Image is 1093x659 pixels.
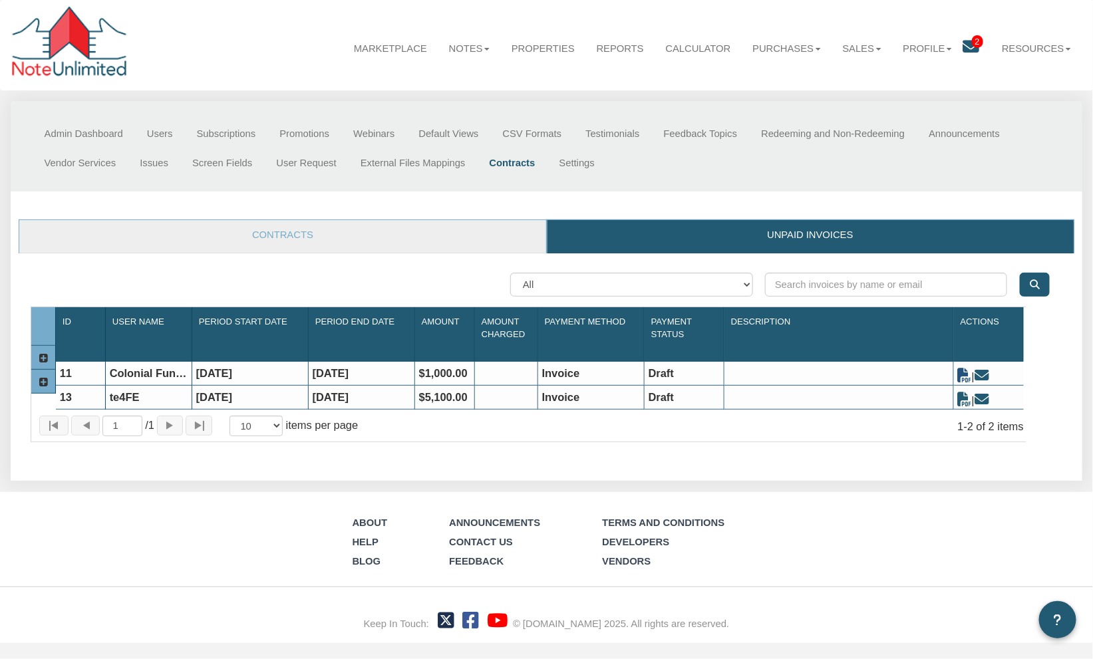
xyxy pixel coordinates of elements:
[602,517,724,528] a: Terms and Conditions
[958,420,1024,432] span: 1 2 of 2 items
[957,312,1024,332] div: Actions Sort None
[892,31,963,66] a: Profile
[406,119,490,148] a: Default Views
[157,416,183,436] button: Page forward
[63,317,71,327] span: Id
[353,537,379,547] a: Help
[449,556,504,567] a: Feedback
[135,119,185,148] a: Users
[418,312,474,344] div: Amount Sort None
[545,317,626,327] span: Payment Method
[185,119,268,148] a: Subscriptions
[731,317,791,327] span: Description
[106,362,192,385] div: Colonial Funding Group
[438,31,500,66] a: Notes
[186,416,212,436] button: Page to last
[975,368,989,384] a: Send Email
[145,419,148,431] abbr: of
[19,220,546,253] a: Contracts
[513,617,729,631] div: © [DOMAIN_NAME] 2025. All rights are reserved.
[647,312,724,345] div: Sort None
[602,556,651,567] a: Vendors
[309,362,414,385] div: [DATE]
[645,386,724,409] div: Draft
[33,148,128,178] a: Vendor Services
[972,35,983,47] span: 2
[958,392,972,408] a: Show
[309,386,414,409] div: [DATE]
[541,312,644,332] div: Sort None
[415,362,474,385] div: $1,000.00
[286,419,359,431] span: items per page
[972,370,989,382] span: |
[832,31,892,66] a: Sales
[364,617,429,631] div: Keep In Touch:
[180,148,264,178] a: Screen Fields
[108,312,192,332] div: Sort None
[573,119,651,148] a: Testimonials
[195,312,308,332] div: Period Start Date Sort None
[975,392,989,408] a: Send Email
[478,312,538,356] div: Amount Charged Sort None
[59,312,105,332] div: Sort None
[727,312,953,332] div: Sort None
[33,119,135,148] a: Admin Dashboard
[353,517,388,528] a: About
[742,31,832,66] a: Purchases
[343,31,438,66] a: Marketplace
[418,312,474,344] div: Sort None
[195,312,308,332] div: Sort None
[958,368,972,384] a: Show
[972,394,989,406] span: |
[478,312,538,356] div: Sort None
[341,119,406,148] a: Webinars
[538,362,644,385] div: Invoice
[478,148,547,178] a: Contracts
[765,273,1008,297] input: Search invoices by name or email
[315,317,394,327] span: Period End Date
[349,148,478,178] a: External Files Mappings
[964,420,967,432] abbr: through
[106,386,192,409] div: te4FE
[957,312,1024,332] div: Sort None
[311,312,414,332] div: Sort None
[264,148,348,178] a: User Request
[917,119,1012,148] a: Announcements
[71,416,100,436] button: Page back
[500,31,585,66] a: Properties
[192,362,308,385] div: [DATE]
[749,119,917,148] a: Redeeming and Non-Redeeming
[547,220,1074,253] a: Unpaid invoices
[585,31,655,66] a: Reports
[541,312,644,332] div: Payment Method Sort None
[192,386,308,409] div: [DATE]
[645,362,724,385] div: Draft
[538,386,644,409] div: Invoice
[449,517,540,528] a: Announcements
[112,317,164,327] span: User Name
[39,416,68,436] button: Page to first
[652,119,750,148] a: Feedback Topics
[449,537,513,547] a: Contact Us
[415,386,474,409] div: $5,100.00
[491,119,574,148] a: CSV Formats
[199,317,287,327] span: Period Start Date
[145,418,154,433] span: 1
[651,317,692,339] span: Payment Status
[647,312,724,345] div: Payment Status Sort None
[102,416,142,436] input: Selected page
[727,312,953,332] div: Description Sort None
[602,537,669,547] a: Developers
[422,317,460,327] span: Amount
[547,148,607,178] a: Settings
[128,148,180,178] a: Issues
[482,317,526,339] span: Amount Charged
[961,317,999,327] span: Actions
[311,312,414,332] div: Period End Date Sort None
[59,312,105,332] div: Id Sort None
[991,31,1082,66] a: Resources
[56,386,105,409] div: 13
[963,31,991,67] a: 2
[108,312,192,332] div: User Name Sort None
